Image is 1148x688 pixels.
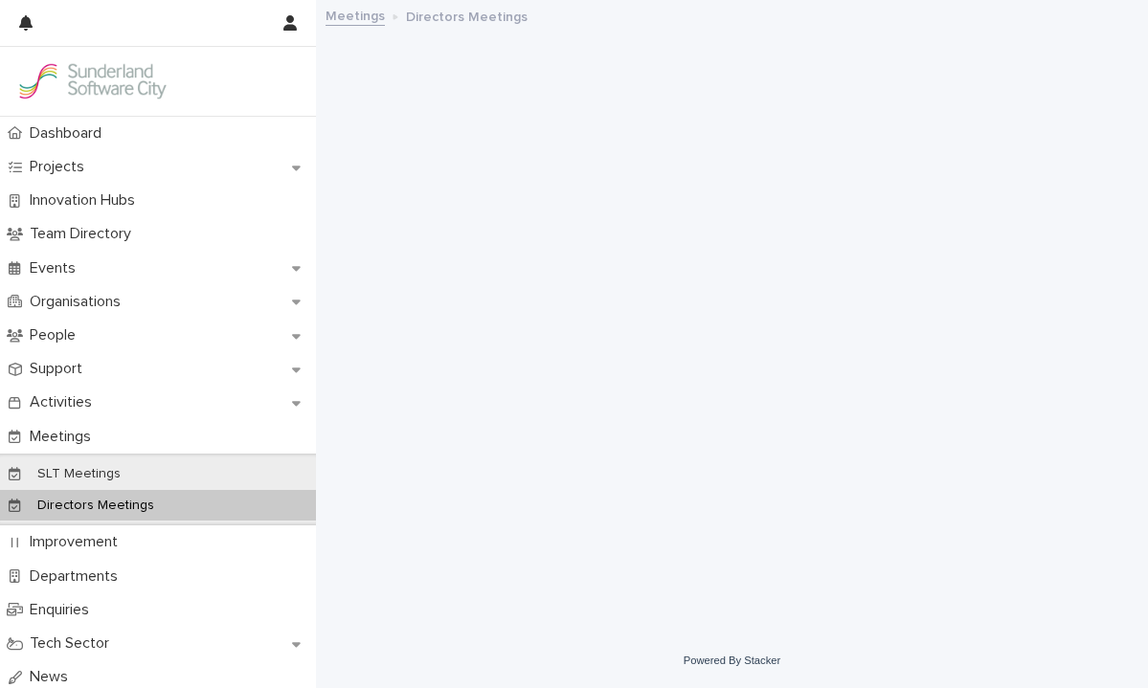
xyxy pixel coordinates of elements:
[22,225,146,243] p: Team Directory
[22,428,106,446] p: Meetings
[22,498,169,514] p: Directors Meetings
[22,158,100,176] p: Projects
[22,124,117,143] p: Dashboard
[15,62,169,100] img: Kay6KQejSz2FjblR6DWv
[22,393,107,411] p: Activities
[22,326,91,344] p: People
[22,668,83,686] p: News
[22,567,133,586] p: Departments
[22,293,136,311] p: Organisations
[22,601,104,619] p: Enquiries
[22,360,98,378] p: Support
[22,533,133,551] p: Improvement
[22,259,91,277] p: Events
[22,634,124,653] p: Tech Sector
[326,4,385,26] a: Meetings
[684,655,780,666] a: Powered By Stacker
[406,5,528,26] p: Directors Meetings
[22,191,150,210] p: Innovation Hubs
[22,466,136,482] p: SLT Meetings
